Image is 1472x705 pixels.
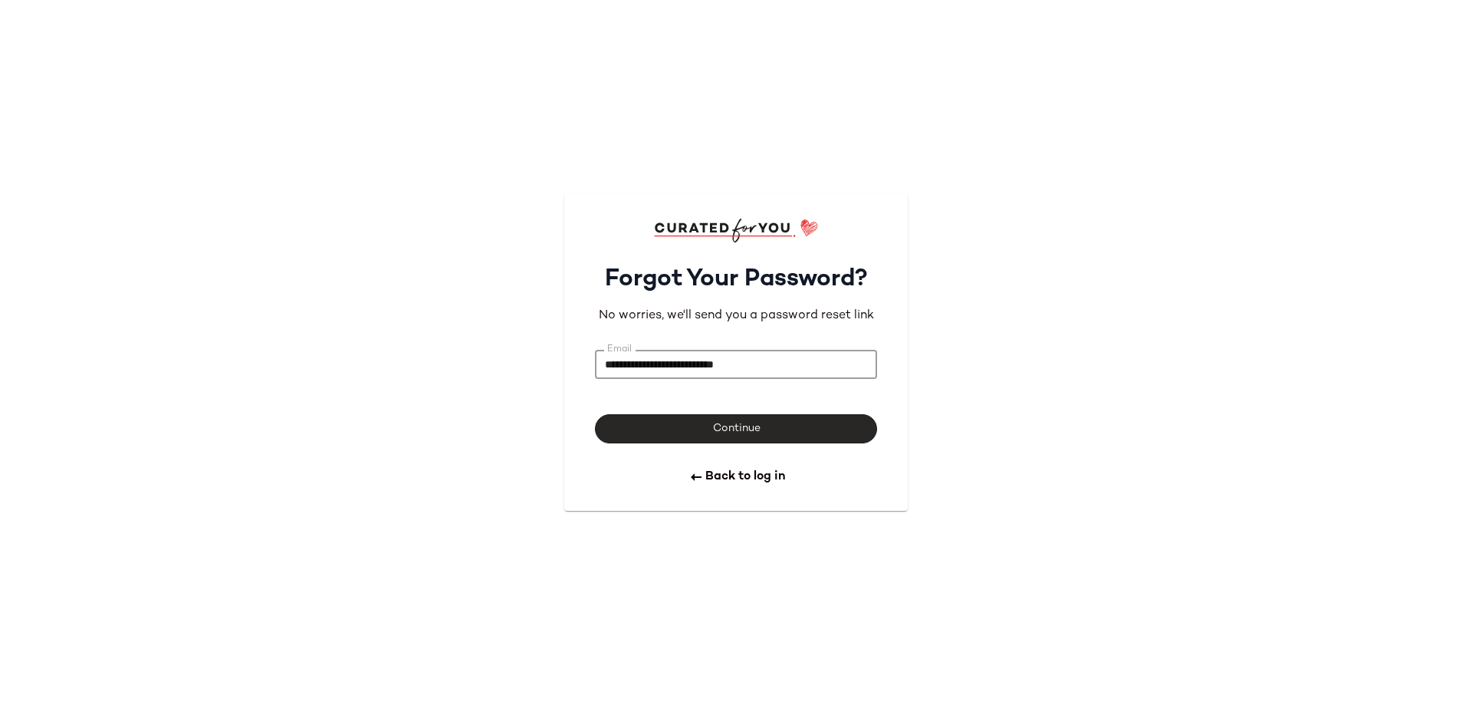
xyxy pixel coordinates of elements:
img: cfy_login_logo.DGdB1djN.svg [654,219,819,242]
a: Back to log in [595,468,877,486]
button: Continue [595,414,877,443]
h1: Forgot Your Password? [595,242,877,307]
span: Continue [711,423,760,435]
p: No worries, we'll send you a password reset link [595,307,877,325]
